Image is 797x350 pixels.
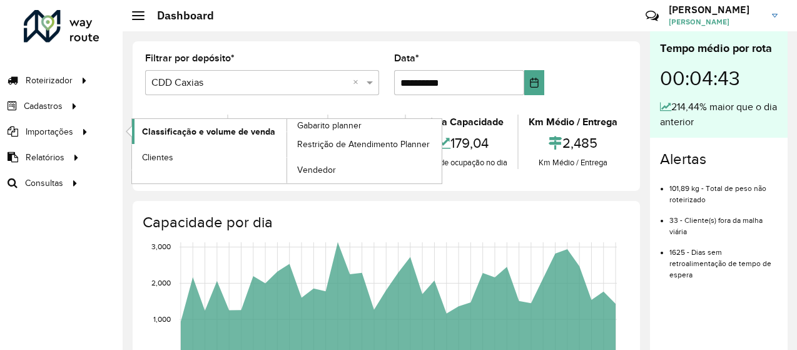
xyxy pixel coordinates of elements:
[522,157,624,169] div: Km Médio / Entrega
[145,9,214,23] h2: Dashboard
[409,157,514,169] div: Média de ocupação no dia
[409,130,514,157] div: 179,04
[669,16,763,28] span: [PERSON_NAME]
[669,4,763,16] h3: [PERSON_NAME]
[143,214,627,232] h4: Capacidade por dia
[353,75,363,90] span: Clear all
[297,119,362,132] span: Gabarito planner
[639,3,666,29] a: Contato Rápido
[142,151,173,164] span: Clientes
[297,138,430,151] span: Restrição de Atendimento Planner
[524,70,544,95] button: Choose Date
[24,100,63,113] span: Cadastros
[132,119,287,144] a: Classificação e volume de venda
[669,173,778,205] li: 101,89 kg - Total de peso não roteirizado
[669,205,778,237] li: 33 - Cliente(s) fora da malha viária
[660,100,778,130] div: 214,44% maior que o dia anterior
[332,115,401,130] div: Recargas
[660,40,778,57] div: Tempo médio por rota
[660,57,778,100] div: 00:04:43
[522,115,624,130] div: Km Médio / Entrega
[287,132,442,157] a: Restrição de Atendimento Planner
[153,315,171,323] text: 1,000
[287,158,442,183] a: Vendedor
[145,51,235,66] label: Filtrar por depósito
[151,243,171,251] text: 3,000
[26,151,64,164] span: Relatórios
[231,115,324,130] div: Total de entregas
[132,119,442,183] a: Gabarito planner
[132,145,287,170] a: Clientes
[151,279,171,287] text: 2,000
[142,125,275,138] span: Classificação e volume de venda
[669,237,778,281] li: 1625 - Dias sem retroalimentação de tempo de espera
[26,74,73,87] span: Roteirizador
[660,150,778,168] h4: Alertas
[26,125,73,138] span: Importações
[522,130,624,157] div: 2,485
[409,115,514,130] div: Média Capacidade
[25,177,63,190] span: Consultas
[148,115,224,130] div: Total de rotas
[297,163,336,177] span: Vendedor
[394,51,419,66] label: Data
